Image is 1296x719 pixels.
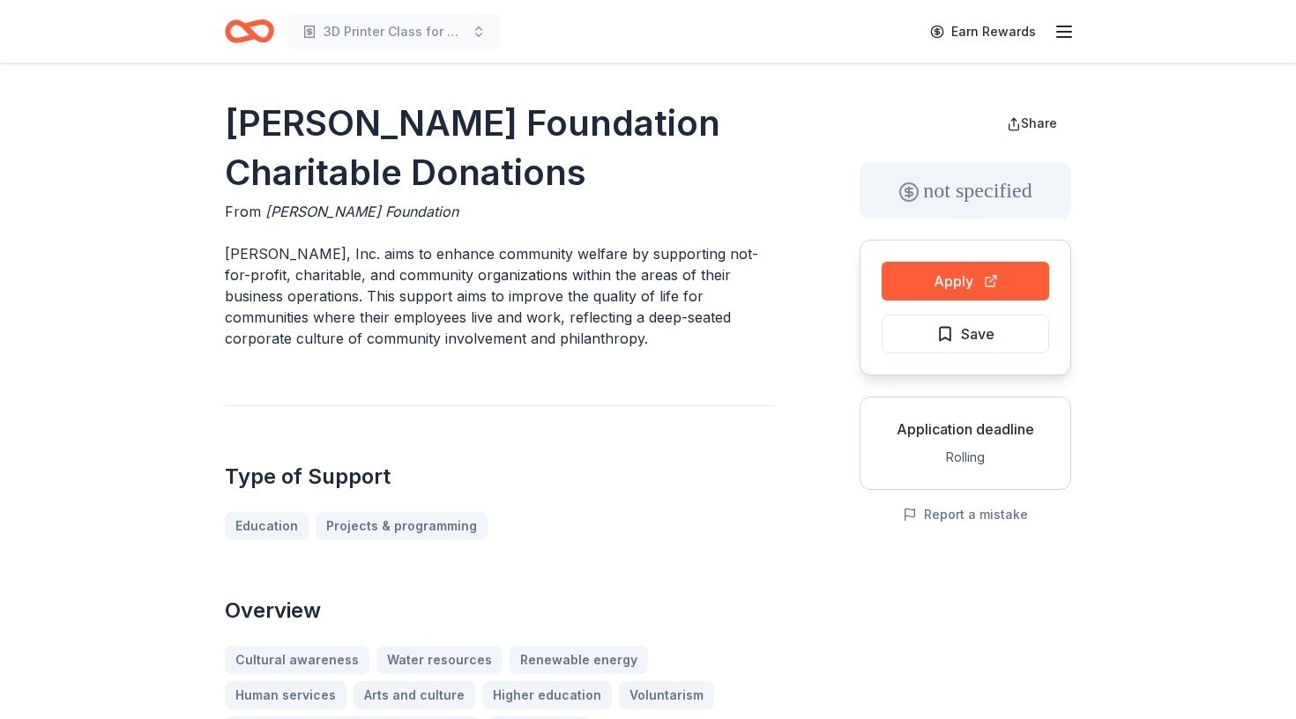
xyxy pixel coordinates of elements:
[225,201,775,222] div: From
[993,106,1071,141] button: Share
[225,99,775,197] h1: [PERSON_NAME] Foundation Charitable Donations
[225,463,775,491] h2: Type of Support
[903,504,1028,525] button: Report a mistake
[920,16,1046,48] a: Earn Rewards
[225,597,775,625] h2: Overview
[316,512,488,540] a: Projects & programming
[225,11,274,52] a: Home
[961,322,994,345] span: Save
[875,419,1056,440] div: Application deadline
[882,315,1049,353] button: Save
[288,14,500,49] button: 3D Printer Class for Elementary and High School
[1021,115,1057,130] span: Share
[882,262,1049,300] button: Apply
[324,21,465,42] span: 3D Printer Class for Elementary and High School
[875,447,1056,468] div: Rolling
[225,243,775,349] p: [PERSON_NAME], Inc. aims to enhance community welfare by supporting not-for-profit, charitable, a...
[265,203,458,220] span: [PERSON_NAME] Foundation
[225,512,309,540] a: Education
[860,162,1071,219] div: not specified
